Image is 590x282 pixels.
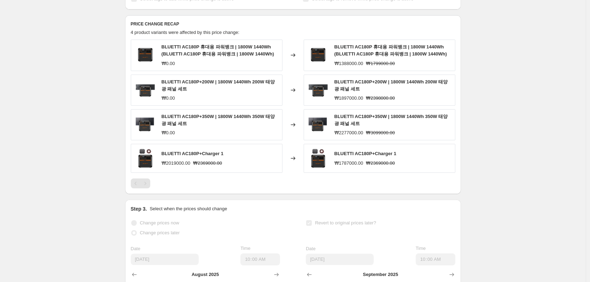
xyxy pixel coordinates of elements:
span: Time [240,246,250,251]
span: Date [306,246,315,251]
strike: ₩1799000.00 [366,60,395,67]
span: Change prices now [140,220,179,225]
strike: ₩3099000.00 [366,129,395,136]
div: ₩1897000.00 [334,95,363,102]
input: 8/28/2025 [306,254,374,265]
nav: Pagination [131,178,150,188]
div: ₩1787000.00 [334,160,363,167]
strike: ₩2369000.00 [193,160,222,167]
span: Change prices later [140,230,180,235]
button: Show previous month, August 2025 [304,270,314,280]
span: Time [416,246,426,251]
span: Date [131,246,140,251]
input: 12:00 [240,253,280,265]
input: 8/28/2025 [131,254,199,265]
img: AC180P_PV200D_80x.png [135,80,156,101]
span: 4 product variants were affected by this price change: [131,30,240,35]
div: ₩0.00 [162,95,175,102]
span: Revert to original prices later? [315,220,376,225]
h6: PRICE CHANGE RECAP [131,21,455,27]
span: BLUETTI AC180P+Charger 1 [162,151,223,156]
button: Show next month, October 2025 [447,270,457,280]
h2: Step 3. [131,205,147,212]
img: AC180P_PV350_80x.png [308,114,329,135]
button: Show next month, September 2025 [271,270,281,280]
img: AC180P_D60L_80x.png [308,148,329,169]
span: BLUETTI AC180P 휴대용 파워뱅크 | 1800W 1440Wh (BLUETTI AC180P 휴대용 파워뱅크 | 1800W 1440Wh) [334,44,447,57]
div: ₩1388000.00 [334,60,363,67]
button: Show previous month, July 2025 [129,270,139,280]
img: AC180P_PV200D_80x.png [308,80,329,101]
span: BLUETTI AC180P+Charger 1 [334,151,396,156]
span: BLUETTI AC180P+200W | 1800W 1440Wh 200W 태양광 패널 세트 [334,79,448,92]
p: Select when the prices should change [150,205,227,212]
div: ₩2019000.00 [162,160,191,167]
strike: ₩2398000.00 [366,95,395,102]
img: AC180P-ZT1_80x.png [135,45,156,66]
img: AC180P_D60L_80x.png [135,148,156,169]
img: AC180P_PV350_80x.png [135,114,156,135]
span: BLUETTI AC180P 휴대용 파워뱅크 | 1800W 1440Wh (BLUETTI AC180P 휴대용 파워뱅크 | 1800W 1440Wh) [162,44,274,57]
strike: ₩2369000.00 [366,160,395,167]
span: BLUETTI AC180P+350W | 1800W 1440Wh 350W 태양광 패널 세트 [334,114,448,126]
div: ₩0.00 [162,60,175,67]
div: ₩2277000.00 [334,129,363,136]
div: ₩0.00 [162,129,175,136]
img: AC180P-ZT1_80x.png [308,45,329,66]
span: BLUETTI AC180P+200W | 1800W 1440Wh 200W 태양광 패널 세트 [162,79,275,92]
span: BLUETTI AC180P+350W | 1800W 1440Wh 350W 태양광 패널 세트 [162,114,275,126]
input: 12:00 [416,253,455,265]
